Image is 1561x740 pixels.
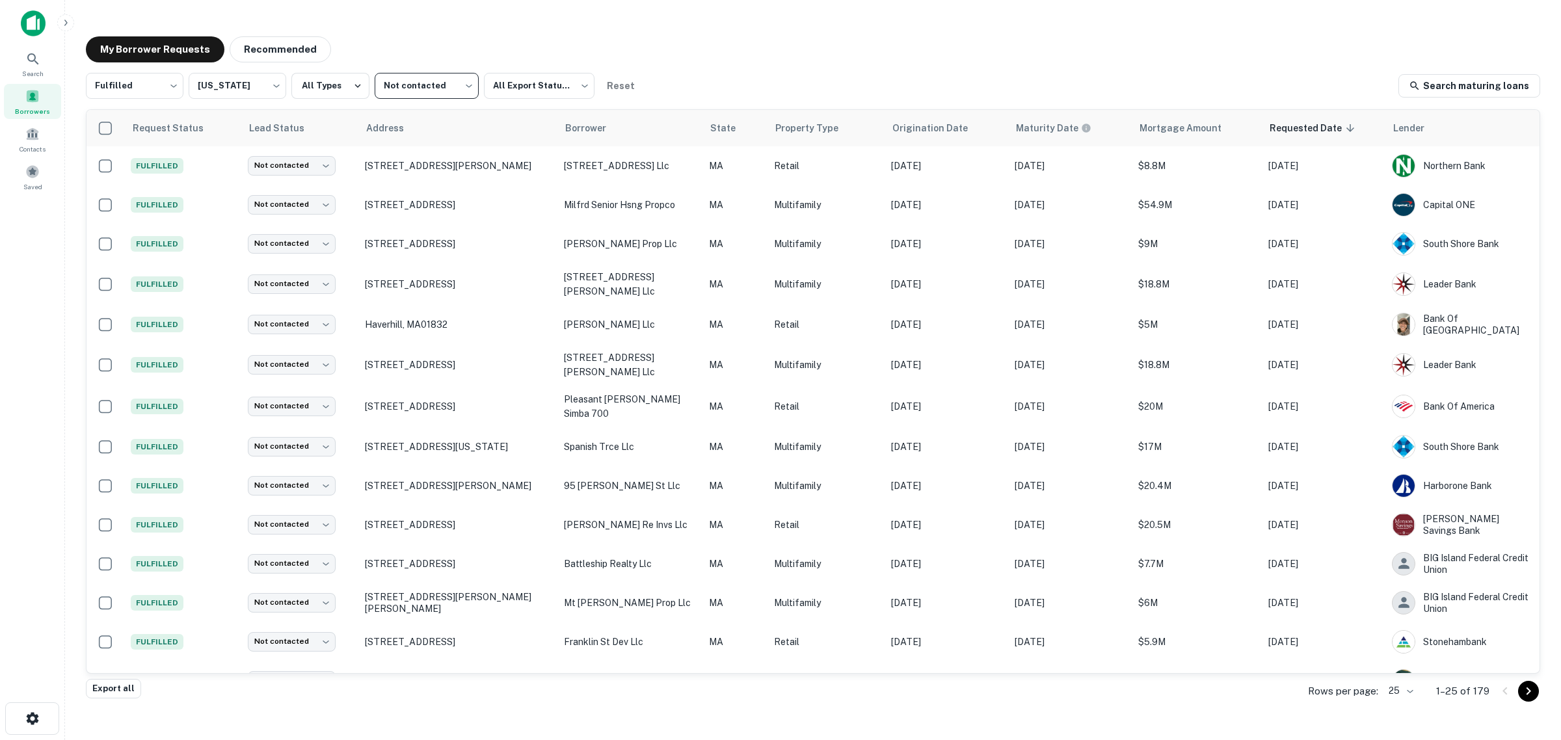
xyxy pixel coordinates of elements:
[1008,110,1132,146] th: Maturity dates displayed may be estimated. Please contact the lender for the most accurate maturi...
[4,159,61,194] a: Saved
[131,595,183,611] span: Fulfilled
[775,120,855,136] span: Property Type
[891,440,1002,454] p: [DATE]
[709,557,761,571] p: MA
[1392,552,1533,575] div: BIG Island Federal Credit Union
[709,596,761,610] p: MA
[365,199,551,211] p: [STREET_ADDRESS]
[1138,399,1255,414] p: $20M
[564,198,696,212] p: milfrd senior hsng propco
[365,278,551,290] p: [STREET_ADDRESS]
[1393,670,1415,692] img: picture
[1268,440,1379,454] p: [DATE]
[564,596,696,610] p: mt [PERSON_NAME] prop llc
[891,277,1002,291] p: [DATE]
[564,635,696,649] p: franklin st dev llc
[365,238,551,250] p: [STREET_ADDRESS]
[248,397,336,416] div: Not contacted
[1392,395,1533,418] div: Bank Of America
[248,632,336,651] div: Not contacted
[366,120,421,136] span: Address
[1015,277,1125,291] p: [DATE]
[4,122,61,157] div: Contacts
[189,69,286,103] div: [US_STATE]
[1015,399,1125,414] p: [DATE]
[885,110,1008,146] th: Origination Date
[1393,313,1415,336] img: picture
[365,591,551,614] p: [STREET_ADDRESS][PERSON_NAME][PERSON_NAME]
[564,317,696,332] p: [PERSON_NAME] llc
[1138,317,1255,332] p: $5M
[1436,683,1489,699] p: 1–25 of 179
[564,159,696,173] p: [STREET_ADDRESS] llc
[709,479,761,493] p: MA
[365,160,551,172] p: [STREET_ADDRESS][PERSON_NAME]
[1015,635,1125,649] p: [DATE]
[1268,277,1379,291] p: [DATE]
[774,518,878,532] p: Retail
[230,36,331,62] button: Recommended
[1268,596,1379,610] p: [DATE]
[1138,557,1255,571] p: $7.7M
[564,557,696,571] p: battleship realty llc
[1392,474,1533,497] div: Harborone Bank
[375,69,479,103] div: Not contacted
[1138,518,1255,532] p: $20.5M
[1496,594,1561,657] div: Chat Widget
[131,634,183,650] span: Fulfilled
[1268,635,1379,649] p: [DATE]
[1015,317,1125,332] p: [DATE]
[484,69,594,103] div: All Export Statuses
[86,36,224,62] button: My Borrower Requests
[365,558,551,570] p: [STREET_ADDRESS]
[891,635,1002,649] p: [DATE]
[1016,121,1078,135] h6: Maturity Date
[709,440,761,454] p: MA
[564,518,696,532] p: [PERSON_NAME] re invs llc
[1392,591,1533,614] div: BIG Island Federal Credit Union
[86,69,183,103] div: Fulfilled
[564,237,696,251] p: [PERSON_NAME] prop llc
[23,181,42,192] span: Saved
[248,437,336,456] div: Not contacted
[365,319,551,330] p: Haverhill, MA01832
[709,635,761,649] p: MA
[1393,194,1415,216] img: picture
[1392,435,1533,458] div: South Shore Bank
[15,106,50,116] span: Borrowers
[1393,354,1415,376] img: picture
[1393,155,1415,177] img: picture
[248,476,336,495] div: Not contacted
[248,195,336,214] div: Not contacted
[291,73,369,99] button: All Types
[1392,193,1533,217] div: Capital ONE
[131,317,183,332] span: Fulfilled
[1383,681,1415,700] div: 25
[891,596,1002,610] p: [DATE]
[709,198,761,212] p: MA
[1268,518,1379,532] p: [DATE]
[1262,110,1385,146] th: Requested Date
[248,515,336,534] div: Not contacted
[22,68,44,79] span: Search
[1015,440,1125,454] p: [DATE]
[1015,198,1125,212] p: [DATE]
[1138,277,1255,291] p: $18.8M
[1393,475,1415,497] img: picture
[564,479,696,493] p: 95 [PERSON_NAME] st llc
[1138,635,1255,649] p: $5.9M
[1385,110,1540,146] th: Lender
[131,276,183,292] span: Fulfilled
[600,73,641,99] button: Reset
[774,159,878,173] p: Retail
[709,277,761,291] p: MA
[1393,514,1415,536] img: picture
[4,46,61,81] div: Search
[1015,479,1125,493] p: [DATE]
[1392,313,1533,336] div: Bank Of [GEOGRAPHIC_DATA]
[131,478,183,494] span: Fulfilled
[249,120,321,136] span: Lead Status
[131,673,183,689] span: Fulfilled
[1392,353,1533,377] div: Leader Bank
[1015,159,1125,173] p: [DATE]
